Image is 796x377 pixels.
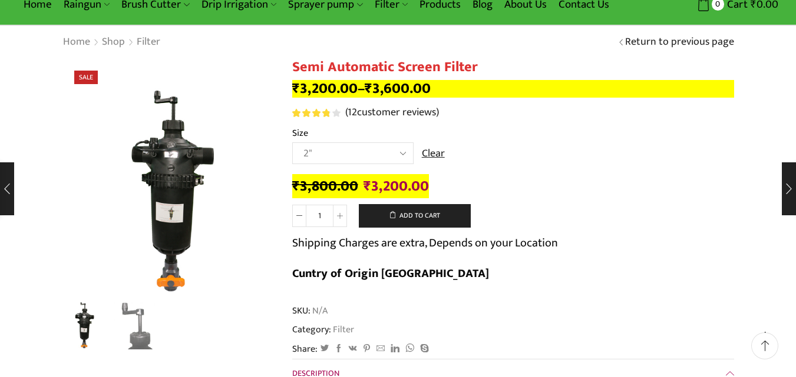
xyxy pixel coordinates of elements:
[292,263,489,283] b: Cuntry of Origin [GEOGRAPHIC_DATA]
[292,109,340,117] div: Rated 3.92 out of 5
[311,304,328,318] span: N/A
[292,126,308,140] label: Size
[364,174,429,198] bdi: 3,200.00
[292,80,734,98] p: –
[292,304,734,318] span: SKU:
[62,85,275,296] div: 1 / 2
[292,174,358,198] bdi: 3,800.00
[62,35,161,50] nav: Breadcrumb
[62,35,91,50] a: Home
[74,71,98,84] span: Sale
[101,35,125,50] a: Shop
[292,174,300,198] span: ₹
[306,205,333,227] input: Product quantity
[365,76,431,101] bdi: 3,600.00
[359,204,471,228] button: Add to cart
[292,109,330,117] span: Rated out of 5 based on customer ratings
[348,104,357,121] span: 12
[331,322,354,337] a: Filter
[345,105,439,121] a: (12customer reviews)
[365,76,372,101] span: ₹
[292,323,354,336] span: Category:
[60,301,108,349] img: Semi Automatic Screen Filter
[292,233,558,252] p: Shipping Charges are extra, Depends on your Location
[114,302,163,351] a: 2
[60,302,108,349] li: 1 / 2
[136,35,161,50] a: Filter
[364,174,371,198] span: ₹
[114,302,163,349] li: 2 / 2
[292,342,318,356] span: Share:
[422,146,445,162] a: Clear options
[292,109,342,117] span: 12
[292,59,734,76] h1: Semi Automatic Screen Filter
[292,76,358,101] bdi: 3,200.00
[625,35,734,50] a: Return to previous page
[292,76,300,101] span: ₹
